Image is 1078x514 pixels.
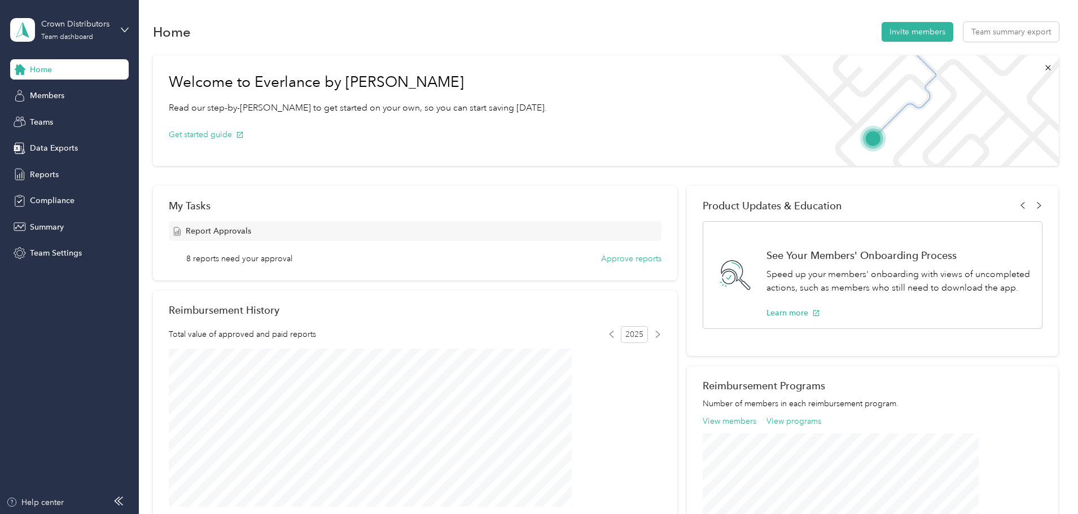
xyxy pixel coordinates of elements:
[703,398,1042,410] p: Number of members in each reimbursement program.
[766,249,1030,261] h1: See Your Members' Onboarding Process
[169,73,547,91] h1: Welcome to Everlance by [PERSON_NAME]
[186,253,292,265] span: 8 reports need your approval
[30,221,64,233] span: Summary
[703,200,842,212] span: Product Updates & Education
[169,200,661,212] div: My Tasks
[30,142,78,154] span: Data Exports
[30,64,52,76] span: Home
[30,169,59,181] span: Reports
[169,129,244,140] button: Get started guide
[703,380,1042,392] h2: Reimbursement Programs
[30,90,64,102] span: Members
[186,225,251,237] span: Report Approvals
[30,116,53,128] span: Teams
[169,304,279,316] h2: Reimbursement History
[766,307,820,319] button: Learn more
[30,247,82,259] span: Team Settings
[621,326,648,343] span: 2025
[882,22,953,42] button: Invite members
[703,415,756,427] button: View members
[601,253,661,265] button: Approve reports
[963,22,1059,42] button: Team summary export
[41,34,93,41] div: Team dashboard
[769,55,1058,166] img: Welcome to everlance
[41,18,112,30] div: Crown Distributors
[169,328,316,340] span: Total value of approved and paid reports
[153,26,191,38] h1: Home
[1015,451,1078,514] iframe: Everlance-gr Chat Button Frame
[766,415,821,427] button: View programs
[766,267,1030,295] p: Speed up your members' onboarding with views of uncompleted actions, such as members who still ne...
[169,101,547,115] p: Read our step-by-[PERSON_NAME] to get started on your own, so you can start saving [DATE].
[30,195,75,207] span: Compliance
[6,497,64,508] button: Help center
